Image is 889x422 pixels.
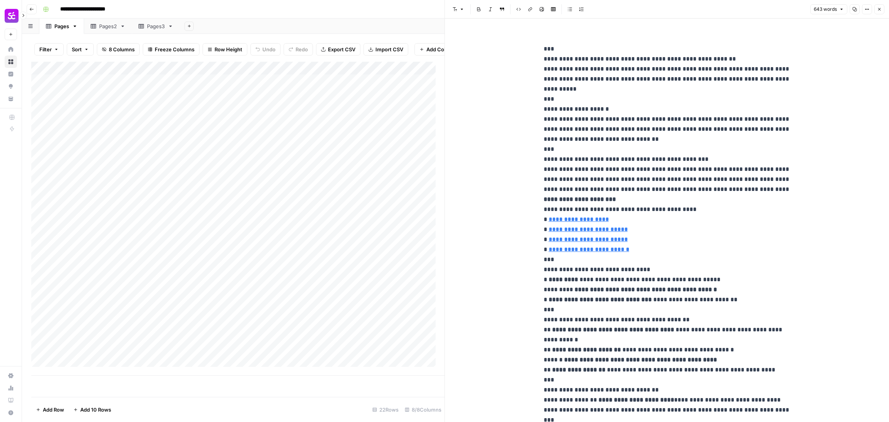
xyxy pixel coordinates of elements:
[426,46,456,53] span: Add Column
[147,22,165,30] div: Pages3
[67,43,94,56] button: Sort
[414,43,461,56] button: Add Column
[814,6,837,13] span: 643 words
[39,46,52,53] span: Filter
[284,43,313,56] button: Redo
[155,46,194,53] span: Freeze Columns
[97,43,140,56] button: 8 Columns
[363,43,408,56] button: Import CSV
[5,407,17,419] button: Help + Support
[80,406,111,414] span: Add 10 Rows
[402,403,444,416] div: 8/8 Columns
[296,46,308,53] span: Redo
[143,43,199,56] button: Freeze Columns
[375,46,403,53] span: Import CSV
[262,46,275,53] span: Undo
[5,6,17,25] button: Workspace: Smartcat
[39,19,84,34] a: Pages
[5,56,17,68] a: Browse
[328,46,355,53] span: Export CSV
[31,403,69,416] button: Add Row
[369,403,402,416] div: 22 Rows
[5,370,17,382] a: Settings
[5,80,17,93] a: Opportunities
[54,22,69,30] div: Pages
[203,43,247,56] button: Row Height
[215,46,242,53] span: Row Height
[109,46,135,53] span: 8 Columns
[72,46,82,53] span: Sort
[5,93,17,105] a: Your Data
[132,19,180,34] a: Pages3
[5,9,19,23] img: Smartcat Logo
[43,406,64,414] span: Add Row
[34,43,64,56] button: Filter
[316,43,360,56] button: Export CSV
[810,4,847,14] button: 643 words
[5,382,17,394] a: Usage
[99,22,117,30] div: Pages2
[5,394,17,407] a: Learning Hub
[5,43,17,56] a: Home
[84,19,132,34] a: Pages2
[69,403,116,416] button: Add 10 Rows
[5,68,17,80] a: Insights
[250,43,281,56] button: Undo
